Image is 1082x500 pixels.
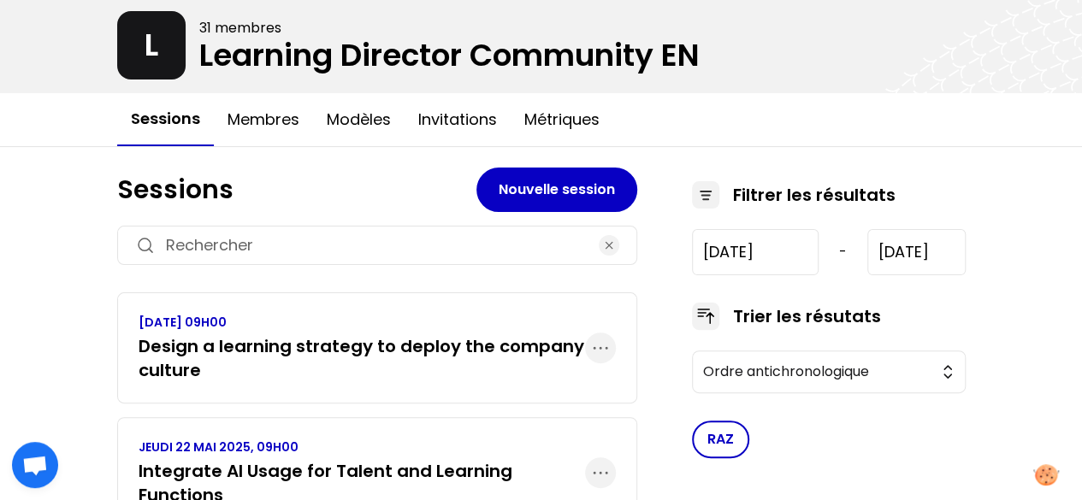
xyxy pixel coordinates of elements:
input: Rechercher [166,233,588,257]
button: Métriques [511,94,613,145]
input: YYYY-M-D [692,229,819,275]
a: [DATE] 09H00Design a learning strategy to deploy the company culture [139,314,585,382]
p: JEUDI 22 MAI 2025, 09H00 [139,438,585,456]
input: YYYY-M-D [867,229,965,275]
span: - [839,242,847,262]
h1: Sessions [117,174,476,205]
h3: Design a learning strategy to deploy the company culture [139,334,585,382]
button: Manage your preferences about cookies [1023,454,1069,496]
button: Modèles [313,94,405,145]
button: Ordre antichronologique [692,350,966,393]
h3: Filtrer les résultats [733,183,896,207]
button: Invitations [405,94,511,145]
button: Sessions [117,93,214,146]
button: RAZ [692,421,749,458]
button: Membres [214,94,313,145]
span: Ordre antichronologique [703,362,931,382]
a: Ouvrir le chat [12,442,58,488]
button: Nouvelle session [476,168,637,212]
h3: Trier les résutats [733,304,881,328]
p: [DATE] 09H00 [139,314,585,331]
